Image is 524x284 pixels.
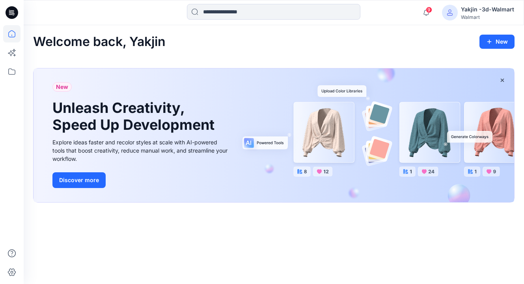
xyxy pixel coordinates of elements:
[52,172,230,188] a: Discover more
[52,172,106,188] button: Discover more
[479,35,515,49] button: New
[56,82,68,92] span: New
[33,35,166,49] h2: Welcome back, Yakjin
[447,9,453,16] svg: avatar
[52,138,230,163] div: Explore ideas faster and recolor styles at scale with AI-powered tools that boost creativity, red...
[461,5,514,14] div: Yakjin -3d-Walmart
[461,14,514,20] div: Walmart
[52,100,218,133] h1: Unleash Creativity, Speed Up Development
[426,7,432,13] span: 9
